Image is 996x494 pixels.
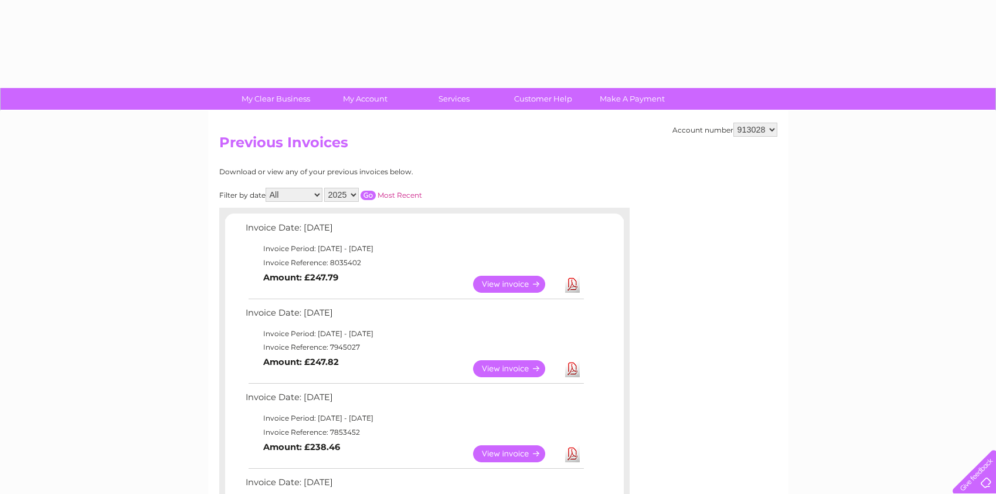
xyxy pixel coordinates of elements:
td: Invoice Period: [DATE] - [DATE] [243,411,586,425]
a: Services [406,88,502,110]
div: Download or view any of your previous invoices below. [219,168,527,176]
td: Invoice Date: [DATE] [243,220,586,242]
td: Invoice Period: [DATE] - [DATE] [243,327,586,341]
h2: Previous Invoices [219,134,777,157]
a: Customer Help [495,88,592,110]
a: Download [565,360,580,377]
td: Invoice Reference: 8035402 [243,256,586,270]
a: Download [565,276,580,293]
td: Invoice Reference: 7853452 [243,425,586,439]
a: View [473,360,559,377]
td: Invoice Reference: 7945027 [243,340,586,354]
td: Invoice Period: [DATE] - [DATE] [243,242,586,256]
a: View [473,445,559,462]
a: Most Recent [378,191,422,199]
a: Make A Payment [584,88,681,110]
td: Invoice Date: [DATE] [243,305,586,327]
b: Amount: £247.82 [263,357,339,367]
td: Invoice Date: [DATE] [243,390,586,411]
a: My Clear Business [227,88,324,110]
a: Download [565,445,580,462]
a: View [473,276,559,293]
b: Amount: £247.79 [263,272,338,283]
div: Account number [672,123,777,137]
a: My Account [317,88,413,110]
div: Filter by date [219,188,527,202]
b: Amount: £238.46 [263,442,340,452]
